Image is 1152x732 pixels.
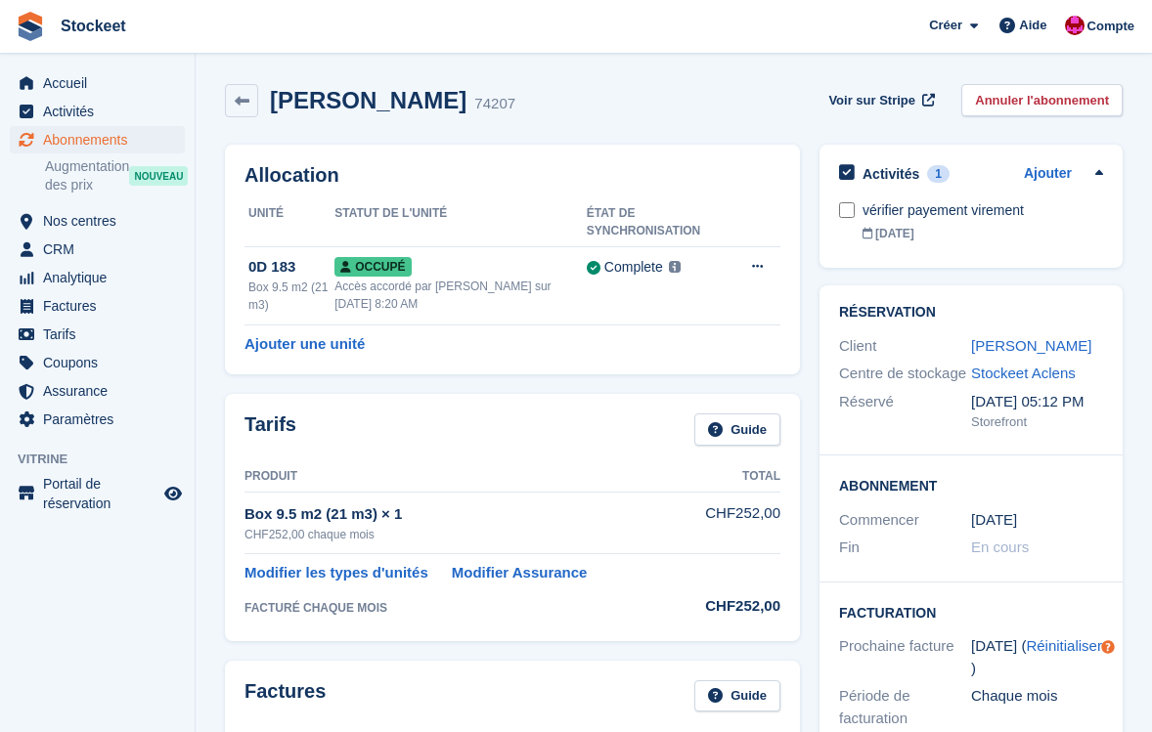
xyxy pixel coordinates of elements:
[45,157,129,194] span: Augmentation des prix
[961,84,1123,116] a: Annuler l'abonnement
[694,413,780,446] a: Guide
[43,321,160,348] span: Tarifs
[604,257,663,278] div: Complete
[53,10,134,42] a: Stockeet
[10,264,185,291] a: menu
[863,200,1103,221] div: vérifier payement virement
[694,680,780,712] a: Guide
[10,406,185,433] a: menu
[244,333,365,356] a: Ajouter une unité
[18,450,195,469] span: Vitrine
[1019,16,1046,35] span: Aide
[244,461,685,493] th: Produit
[863,225,1103,242] div: [DATE]
[685,461,780,493] th: Total
[1065,16,1085,35] img: Valentin BURDET
[43,349,160,376] span: Coupons
[10,236,185,263] a: menu
[10,98,185,125] a: menu
[839,335,971,358] div: Client
[839,602,1103,622] h2: Facturation
[248,279,334,314] div: Box 9.5 m2 (21 m3)
[10,321,185,348] a: menu
[244,526,685,543] div: CHF252,00 chaque mois
[10,349,185,376] a: menu
[10,207,185,235] a: menu
[270,87,466,113] h2: [PERSON_NAME]
[839,305,1103,321] h2: Réservation
[971,635,1103,679] div: [DATE] ( )
[244,164,780,187] h2: Allocation
[669,261,681,273] img: icon-info-grey-7440780725fd019a000dd9b08b2336e03edf1995a4989e88bcd33f0948082b44.svg
[863,165,919,183] h2: Activités
[43,474,160,513] span: Portail de réservation
[863,191,1103,252] a: vérifier payement virement [DATE]
[1087,17,1134,36] span: Compte
[828,91,915,110] span: Voir sur Stripe
[839,685,971,729] div: Période de facturation
[587,198,739,247] th: État de synchronisation
[244,680,326,712] h2: Factures
[10,69,185,97] a: menu
[334,278,587,313] div: Accès accordé par [PERSON_NAME] sur [DATE] 8:20 AM
[971,365,1076,381] a: Stockeet Aclens
[43,406,160,433] span: Paramètres
[1099,638,1117,656] div: Tooltip anchor
[839,635,971,679] div: Prochaine facture
[244,198,334,247] th: Unité
[971,538,1029,555] span: En cours
[43,236,160,263] span: CRM
[244,503,685,526] div: Box 9.5 m2 (21 m3) × 1
[839,537,971,559] div: Fin
[971,685,1103,729] div: Chaque mois
[43,264,160,291] span: Analytique
[929,16,962,35] span: Créer
[244,562,428,584] a: Modifier les types d'unités
[334,198,587,247] th: Statut de l'unité
[971,412,1103,432] div: Storefront
[45,156,185,195] a: Augmentation des prix NOUVEAU
[1026,637,1102,654] a: Réinitialiser
[43,377,160,405] span: Assurance
[685,595,780,618] div: CHF252,00
[161,482,185,505] a: Boutique d'aperçu
[839,391,971,432] div: Réservé
[43,98,160,125] span: Activités
[839,509,971,532] div: Commencer
[16,12,45,41] img: stora-icon-8386f47178a22dfd0bd8f6a31ec36ba5ce8667c1dd55bd0f319d3a0aa187defe.svg
[971,391,1103,413] div: [DATE] 05:12 PM
[927,165,950,183] div: 1
[685,492,780,553] td: CHF252,00
[10,126,185,153] a: menu
[10,474,185,513] a: menu
[43,292,160,320] span: Factures
[43,69,160,97] span: Accueil
[248,256,334,279] div: 0D 183
[452,562,588,584] a: Modifier Assurance
[43,207,160,235] span: Nos centres
[10,377,185,405] a: menu
[820,84,938,116] a: Voir sur Stripe
[474,93,515,115] div: 74207
[1024,163,1072,186] a: Ajouter
[43,126,160,153] span: Abonnements
[244,599,685,617] div: FACTURÉ CHAQUE MOIS
[244,413,296,446] h2: Tarifs
[129,166,188,186] div: NOUVEAU
[334,257,411,277] span: Occupé
[839,363,971,385] div: Centre de stockage
[971,337,1091,354] a: [PERSON_NAME]
[10,292,185,320] a: menu
[971,509,1017,532] time: 2025-03-01 00:00:00 UTC
[839,475,1103,495] h2: Abonnement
